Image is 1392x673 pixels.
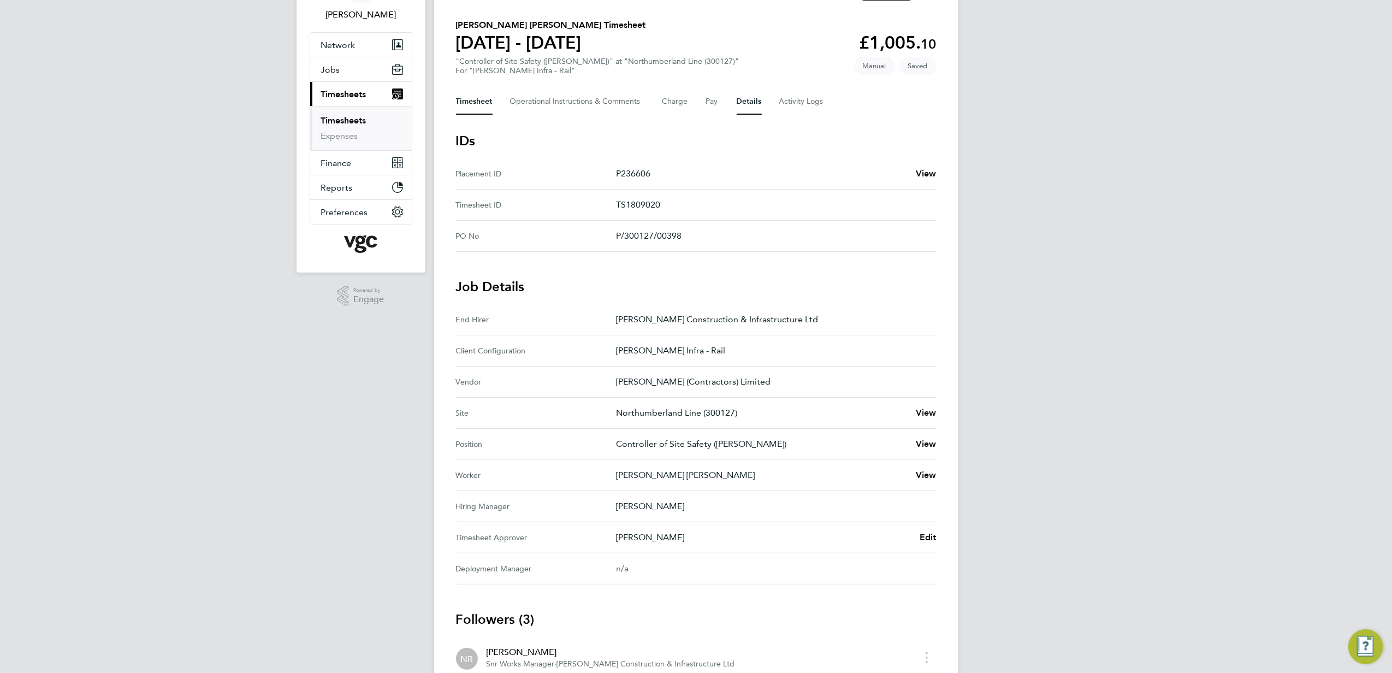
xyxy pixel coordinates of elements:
[616,562,919,575] div: n/a
[616,438,907,451] p: Controller of Site Safety ([PERSON_NAME])
[456,198,616,211] div: Timesheet ID
[456,500,616,513] div: Hiring Manager
[616,375,928,388] p: [PERSON_NAME] (Contractors) Limited
[916,469,937,482] a: View
[456,57,739,75] div: "Controller of Site Safety ([PERSON_NAME])" at "Northumberland Line (300127)"
[456,66,739,75] div: For "[PERSON_NAME] Infra - Rail"
[321,207,368,217] span: Preferences
[456,375,616,388] div: Vendor
[456,19,646,32] h2: [PERSON_NAME] [PERSON_NAME] Timesheet
[456,406,616,420] div: Site
[321,115,366,126] a: Timesheets
[487,646,735,659] div: [PERSON_NAME]
[510,88,645,115] button: Operational Instructions & Comments
[916,470,937,480] span: View
[555,659,557,669] span: ·
[310,82,412,106] button: Timesheets
[921,36,937,52] span: 10
[456,32,646,54] h1: [DATE] - [DATE]
[321,89,366,99] span: Timesheets
[737,88,762,115] button: Details
[456,278,937,296] h3: Job Details
[321,131,358,141] a: Expenses
[310,57,412,81] button: Jobs
[616,344,928,357] p: [PERSON_NAME] Infra - Rail
[456,469,616,482] div: Worker
[616,406,907,420] p: Northumberland Line (300127)
[456,167,616,180] div: Placement ID
[916,439,937,449] span: View
[456,132,937,150] h3: IDs
[916,406,937,420] a: View
[456,562,616,575] div: Deployment Manager
[456,438,616,451] div: Position
[321,40,356,50] span: Network
[899,57,937,75] span: This timesheet is Saved.
[616,531,911,544] p: [PERSON_NAME]
[456,648,478,670] div: Neil Roughley
[916,438,937,451] a: View
[321,158,352,168] span: Finance
[321,182,353,193] span: Reports
[310,33,412,57] button: Network
[310,151,412,175] button: Finance
[456,88,493,115] button: Timesheet
[662,88,689,115] button: Charge
[310,8,412,21] span: Jana Venizelou
[916,167,937,180] a: View
[616,167,907,180] p: P236606
[916,408,937,418] span: View
[706,88,719,115] button: Pay
[854,57,895,75] span: This timesheet was manually created.
[460,653,473,665] span: NR
[353,286,384,295] span: Powered by
[487,659,555,669] span: Snr Works Manager
[456,531,616,544] div: Timesheet Approver
[344,235,377,253] img: vgcgroup-logo-retina.png
[917,649,937,666] button: timesheet menu
[616,500,928,513] p: [PERSON_NAME]
[920,531,937,544] a: Edit
[310,235,412,253] a: Go to home page
[920,532,937,542] span: Edit
[779,88,825,115] button: Activity Logs
[456,611,937,628] h3: Followers (3)
[916,168,937,179] span: View
[310,200,412,224] button: Preferences
[456,344,616,357] div: Client Configuration
[353,295,384,304] span: Engage
[616,229,928,243] p: P/300127/00398
[310,106,412,150] div: Timesheets
[616,198,928,211] p: TS1809020
[321,64,340,75] span: Jobs
[456,229,616,243] div: PO No
[860,32,937,53] app-decimal: £1,005.
[310,175,412,199] button: Reports
[557,659,735,669] span: [PERSON_NAME] Construction & Infrastructure Ltd
[456,313,616,326] div: End Hirer
[616,469,907,482] p: [PERSON_NAME] [PERSON_NAME]
[616,313,928,326] p: [PERSON_NAME] Construction & Infrastructure Ltd
[337,286,384,306] a: Powered byEngage
[1348,629,1383,664] button: Engage Resource Center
